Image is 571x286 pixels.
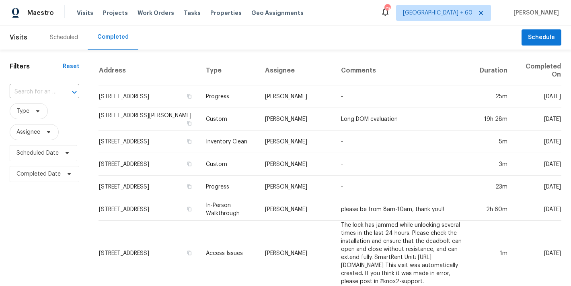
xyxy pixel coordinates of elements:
span: Visits [77,9,93,17]
td: [STREET_ADDRESS] [99,153,199,176]
span: Type [16,107,29,115]
button: Copy Address [186,183,193,190]
td: - [335,176,473,198]
button: Open [69,87,80,98]
td: - [335,153,473,176]
span: [PERSON_NAME] [510,9,559,17]
button: Copy Address [186,205,193,213]
span: Completed Date [16,170,61,178]
span: Assignee [16,128,40,136]
td: [PERSON_NAME] [259,176,335,198]
td: 3m [473,153,514,176]
td: - [335,85,473,108]
td: 25m [473,85,514,108]
th: Address [99,56,199,85]
td: [STREET_ADDRESS] [99,85,199,108]
th: Duration [473,56,514,85]
td: Progress [199,85,259,108]
span: Properties [210,9,242,17]
td: 19h 28m [473,108,514,131]
td: - [335,131,473,153]
th: Completed On [514,56,561,85]
span: Schedule [528,33,555,43]
td: [DATE] [514,108,561,131]
td: [PERSON_NAME] [259,108,335,131]
button: Copy Address [186,160,193,168]
button: Copy Address [186,93,193,100]
td: [PERSON_NAME] [259,198,335,221]
td: Progress [199,176,259,198]
span: Work Orders [138,9,174,17]
td: [DATE] [514,176,561,198]
div: Reset [63,62,79,70]
td: [DATE] [514,153,561,176]
td: Custom [199,108,259,131]
td: [DATE] [514,131,561,153]
td: 2h 60m [473,198,514,221]
button: Copy Address [186,120,193,127]
div: 710 [384,5,390,13]
td: Custom [199,153,259,176]
td: [DATE] [514,85,561,108]
td: [STREET_ADDRESS] [99,176,199,198]
button: Schedule [522,29,561,46]
td: Long DOM evaluation [335,108,473,131]
td: [PERSON_NAME] [259,85,335,108]
div: Completed [97,33,129,41]
th: Type [199,56,259,85]
td: 5m [473,131,514,153]
th: Assignee [259,56,335,85]
button: Copy Address [186,138,193,145]
div: Scheduled [50,33,78,41]
button: Copy Address [186,249,193,257]
h1: Filters [10,62,63,70]
td: In-Person Walkthrough [199,198,259,221]
td: [STREET_ADDRESS] [99,198,199,221]
td: [PERSON_NAME] [259,153,335,176]
td: [STREET_ADDRESS][PERSON_NAME] [99,108,199,131]
td: please be from 8am-10am, thank you!! [335,198,473,221]
th: Comments [335,56,473,85]
td: [DATE] [514,198,561,221]
td: [STREET_ADDRESS] [99,131,199,153]
span: [GEOGRAPHIC_DATA] + 60 [403,9,472,17]
input: Search for an address... [10,86,57,98]
td: Inventory Clean [199,131,259,153]
td: [PERSON_NAME] [259,131,335,153]
span: Scheduled Date [16,149,59,157]
span: Projects [103,9,128,17]
span: Visits [10,29,27,46]
span: Maestro [27,9,54,17]
span: Tasks [184,10,201,16]
span: Geo Assignments [251,9,304,17]
td: 23m [473,176,514,198]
